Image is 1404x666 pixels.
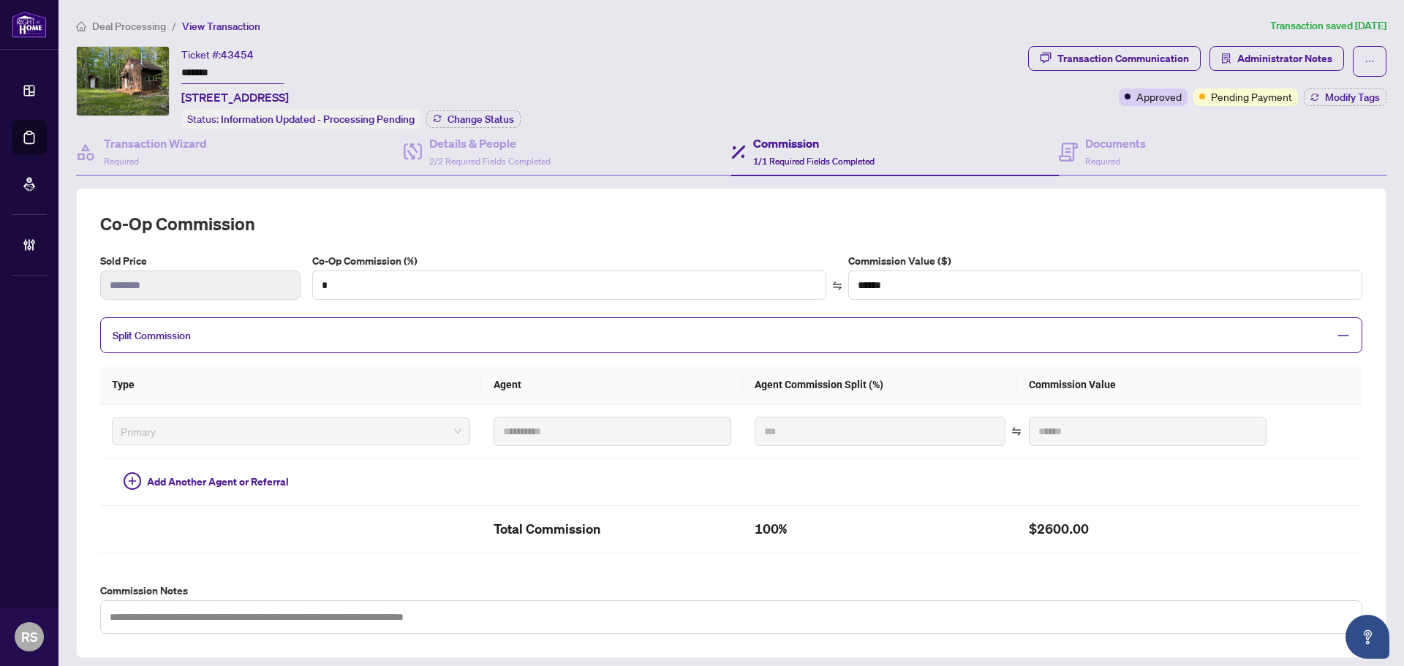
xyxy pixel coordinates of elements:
[1011,426,1022,436] span: swap
[482,365,743,405] th: Agent
[100,583,1362,599] label: Commission Notes
[1028,46,1201,71] button: Transaction Communication
[1345,615,1389,659] button: Open asap
[1085,156,1120,167] span: Required
[753,135,875,152] h4: Commission
[221,113,415,126] span: Information Updated - Processing Pending
[832,281,842,291] span: swap
[429,135,551,152] h4: Details & People
[494,518,731,541] h2: Total Commission
[100,253,301,269] label: Sold Price
[1017,365,1278,405] th: Commission Value
[100,317,1362,353] div: Split Commission
[104,135,207,152] h4: Transaction Wizard
[1221,53,1231,64] span: solution
[147,474,289,490] span: Add Another Agent or Referral
[181,109,420,129] div: Status:
[1365,56,1375,67] span: ellipsis
[77,47,169,116] img: IMG-X12175027_1.jpg
[100,212,1362,235] h2: Co-op Commission
[92,20,166,33] span: Deal Processing
[753,156,875,167] span: 1/1 Required Fields Completed
[221,48,254,61] span: 43454
[1085,135,1146,152] h4: Documents
[426,110,521,128] button: Change Status
[1209,46,1344,71] button: Administrator Notes
[1136,88,1182,105] span: Approved
[112,470,301,493] button: Add Another Agent or Referral
[1270,18,1386,34] article: Transaction saved [DATE]
[104,156,139,167] span: Required
[124,472,141,490] span: plus-circle
[1237,47,1332,70] span: Administrator Notes
[1057,47,1189,70] div: Transaction Communication
[1029,518,1267,541] h2: $2600.00
[172,18,176,34] li: /
[1211,88,1292,105] span: Pending Payment
[182,20,260,33] span: View Transaction
[448,114,514,124] span: Change Status
[21,627,38,647] span: RS
[755,518,1005,541] h2: 100%
[113,329,191,342] span: Split Commission
[121,420,461,442] span: Primary
[76,21,86,31] span: home
[429,156,551,167] span: 2/2 Required Fields Completed
[100,365,482,405] th: Type
[12,11,47,38] img: logo
[181,88,289,106] span: [STREET_ADDRESS]
[181,46,254,63] div: Ticket #:
[312,253,826,269] label: Co-Op Commission (%)
[743,365,1017,405] th: Agent Commission Split (%)
[1304,88,1386,106] button: Modify Tags
[848,253,1362,269] label: Commission Value ($)
[1337,329,1350,342] span: minus
[1325,92,1380,102] span: Modify Tags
